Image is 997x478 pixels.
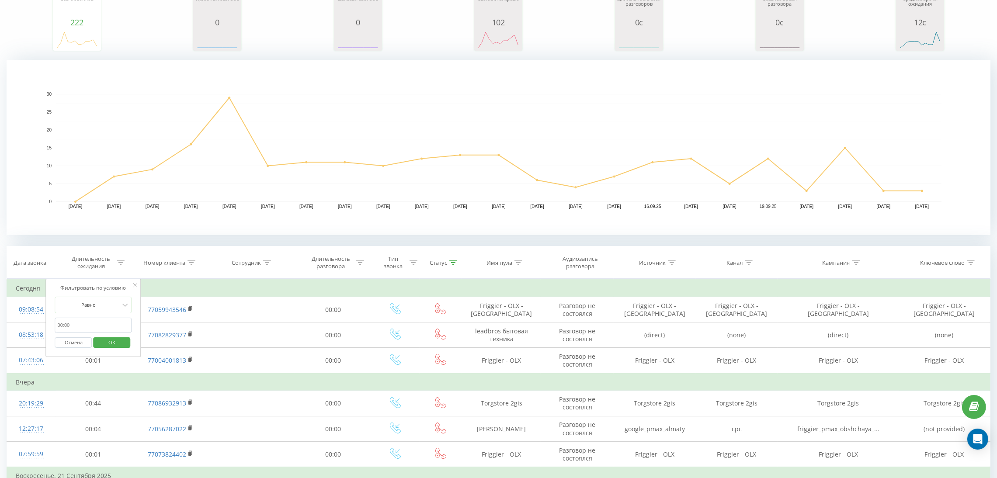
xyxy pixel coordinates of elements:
div: Фильтровать по условию [55,284,132,292]
td: Friggier - OLX - [GEOGRAPHIC_DATA] [462,297,541,322]
td: 00:04 [56,416,132,442]
button: Отмена [55,337,92,348]
svg: A chart. [195,27,239,53]
td: Friggier - OLX - [GEOGRAPHIC_DATA] [778,297,899,322]
td: Friggier - OLX [899,442,990,468]
td: Friggier - OLX [462,348,541,374]
span: OK [100,336,124,349]
div: Длительность ожидания [68,255,115,270]
td: Torgstore 2gis [695,391,777,416]
span: Разговор не состоялся [559,327,595,343]
div: 102 [476,18,520,27]
td: cpc [695,416,777,442]
a: 77073824402 [148,450,186,458]
div: Сотрудник [232,259,261,267]
td: 00:00 [295,322,371,348]
td: 00:00 [295,442,371,468]
input: 00:00 [55,318,132,333]
td: Friggier - OLX [778,442,899,468]
svg: A chart. [898,27,942,53]
a: 77086932913 [148,399,186,407]
span: friggier_pmax_obshchaya_... [797,425,879,433]
td: (direct) [614,322,695,348]
text: [DATE] [838,204,852,209]
text: [DATE] [184,204,198,209]
text: 0 [49,199,52,204]
text: 20 [47,128,52,132]
div: Ключевое слово [920,259,965,267]
svg: A chart. [7,60,990,235]
td: Friggier - OLX - [GEOGRAPHIC_DATA] [695,297,777,322]
td: (not provided) [899,416,990,442]
span: Разговор не состоялся [559,446,595,462]
text: [DATE] [107,204,121,209]
td: (direct) [778,322,899,348]
svg: A chart. [55,27,99,53]
td: 00:01 [56,348,132,374]
text: [DATE] [569,204,583,209]
text: [DATE] [915,204,929,209]
text: [DATE] [877,204,891,209]
text: [DATE] [69,204,83,209]
td: Сегодня [7,280,990,297]
td: Friggier - OLX [462,442,541,468]
text: 10 [47,163,52,168]
text: 19.09.25 [760,204,777,209]
div: 12:27:17 [16,420,47,437]
td: Friggier - OLX - [GEOGRAPHIC_DATA] [899,297,990,322]
div: Аудиозапись разговора [552,255,608,270]
div: Имя пула [486,259,512,267]
td: Friggier - OLX [899,348,990,374]
div: 0 [195,18,239,27]
svg: A chart. [476,27,520,53]
a: 77004001813 [148,356,186,364]
text: [DATE] [453,204,467,209]
text: [DATE] [492,204,506,209]
td: 00:01 [56,442,132,468]
td: Вчера [7,374,990,391]
svg: A chart. [758,27,802,53]
text: [DATE] [376,204,390,209]
div: 0с [758,18,802,27]
div: 0с [617,18,661,27]
svg: A chart. [336,27,380,53]
div: Канал [726,259,743,267]
td: Friggier - OLX [695,348,777,374]
text: 16.09.25 [644,204,661,209]
td: Friggier - OLX [778,348,899,374]
div: 20:19:29 [16,395,47,412]
div: 07:59:59 [16,446,47,463]
td: Torgstore 2gis [462,391,541,416]
text: [DATE] [800,204,814,209]
text: [DATE] [415,204,429,209]
td: Torgstore 2gis [778,391,899,416]
text: [DATE] [684,204,698,209]
text: [DATE] [530,204,544,209]
td: leadbros бытовая техника [462,322,541,348]
td: 00:44 [56,391,132,416]
div: Статус [430,259,447,267]
td: 00:00 [295,391,371,416]
div: 0 [336,18,380,27]
td: 00:00 [295,348,371,374]
span: Разговор не состоялся [559,301,595,318]
span: Разговор не состоялся [559,395,595,411]
td: google_pmax_almaty [614,416,695,442]
div: 08:53:18 [16,326,47,343]
td: Friggier - OLX [614,442,695,468]
div: 12с [898,18,942,27]
div: 07:43:06 [16,352,47,369]
div: Кампания [823,259,850,267]
div: Номер клиента [143,259,185,267]
span: Разговор не состоялся [559,352,595,368]
a: 77059943546 [148,305,186,314]
svg: A chart. [617,27,661,53]
button: OK [93,337,130,348]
